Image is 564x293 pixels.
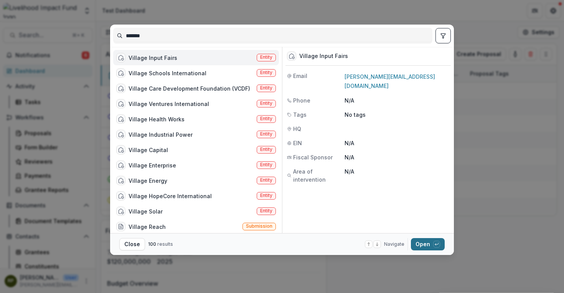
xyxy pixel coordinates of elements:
div: Village Reach [129,223,166,231]
p: N/A [345,167,449,175]
span: Entity [260,131,272,137]
button: Open [411,238,445,250]
div: Village Ventures International [129,100,209,108]
p: No tags [345,111,366,119]
span: Email [293,72,307,80]
span: Submission [246,223,272,229]
span: EIN [293,139,302,147]
div: Village Capital [129,146,168,154]
div: Village Energy [129,177,167,185]
span: Entity [260,101,272,106]
span: Entity [260,70,272,75]
div: Village Input Fairs [129,54,177,62]
p: N/A [345,139,449,147]
span: Entity [260,116,272,121]
span: HQ [293,125,301,133]
div: Village HopeCore International [129,192,212,200]
span: Area of intervention [293,167,345,184]
div: Village Care Development Foundation (VCDF) [129,84,250,93]
p: N/A [345,96,449,104]
span: Phone [293,96,310,104]
div: Village Input Fairs [299,53,348,60]
span: Entity [260,193,272,198]
span: Entity [260,85,272,91]
button: toggle filters [435,28,451,43]
span: Entity [260,177,272,183]
span: Entity [260,55,272,60]
span: Entity [260,147,272,152]
span: Fiscal Sponsor [293,153,333,161]
a: [PERSON_NAME][EMAIL_ADDRESS][DOMAIN_NAME] [345,73,435,89]
div: Village Solar [129,207,163,215]
span: Entity [260,162,272,167]
div: Village Health Works [129,115,185,123]
span: Navigate [384,241,404,248]
div: Village Schools International [129,69,206,77]
span: 100 [148,241,156,247]
button: Close [119,238,145,250]
span: results [157,241,173,247]
span: Tags [293,111,307,119]
div: Village Industrial Power [129,131,193,139]
p: N/A [345,153,449,161]
span: Entity [260,208,272,214]
div: Village Enterprise [129,161,176,169]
